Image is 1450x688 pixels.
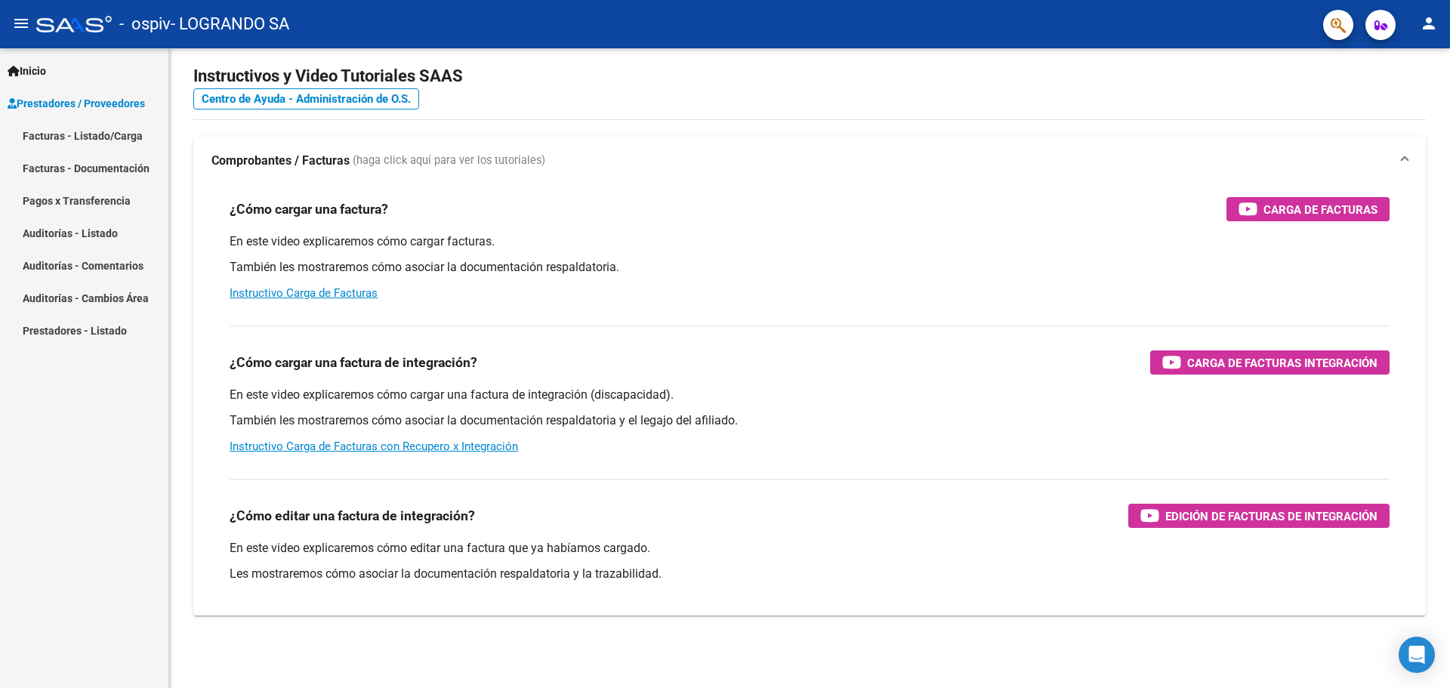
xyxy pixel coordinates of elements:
[230,259,1390,276] p: También les mostraremos cómo asociar la documentación respaldatoria.
[1187,353,1377,372] span: Carga de Facturas Integración
[171,8,289,41] span: - LOGRANDO SA
[230,286,378,300] a: Instructivo Carga de Facturas
[1420,14,1438,32] mat-icon: person
[1263,200,1377,219] span: Carga de Facturas
[193,137,1426,185] mat-expansion-panel-header: Comprobantes / Facturas (haga click aquí para ver los tutoriales)
[230,199,388,220] h3: ¿Cómo cargar una factura?
[230,505,475,526] h3: ¿Cómo editar una factura de integración?
[8,63,46,79] span: Inicio
[230,566,1390,582] p: Les mostraremos cómo asociar la documentación respaldatoria y la trazabilidad.
[1128,504,1390,528] button: Edición de Facturas de integración
[119,8,171,41] span: - ospiv
[1399,637,1435,673] div: Open Intercom Messenger
[12,14,30,32] mat-icon: menu
[230,352,477,373] h3: ¿Cómo cargar una factura de integración?
[193,88,419,110] a: Centro de Ayuda - Administración de O.S.
[193,185,1426,615] div: Comprobantes / Facturas (haga click aquí para ver los tutoriales)
[1226,197,1390,221] button: Carga de Facturas
[230,440,518,453] a: Instructivo Carga de Facturas con Recupero x Integración
[230,540,1390,557] p: En este video explicaremos cómo editar una factura que ya habíamos cargado.
[230,412,1390,429] p: También les mostraremos cómo asociar la documentación respaldatoria y el legajo del afiliado.
[230,233,1390,250] p: En este video explicaremos cómo cargar facturas.
[193,62,1426,91] h2: Instructivos y Video Tutoriales SAAS
[230,387,1390,403] p: En este video explicaremos cómo cargar una factura de integración (discapacidad).
[1165,507,1377,526] span: Edición de Facturas de integración
[211,153,350,169] strong: Comprobantes / Facturas
[353,153,545,169] span: (haga click aquí para ver los tutoriales)
[8,95,145,112] span: Prestadores / Proveedores
[1150,350,1390,375] button: Carga de Facturas Integración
